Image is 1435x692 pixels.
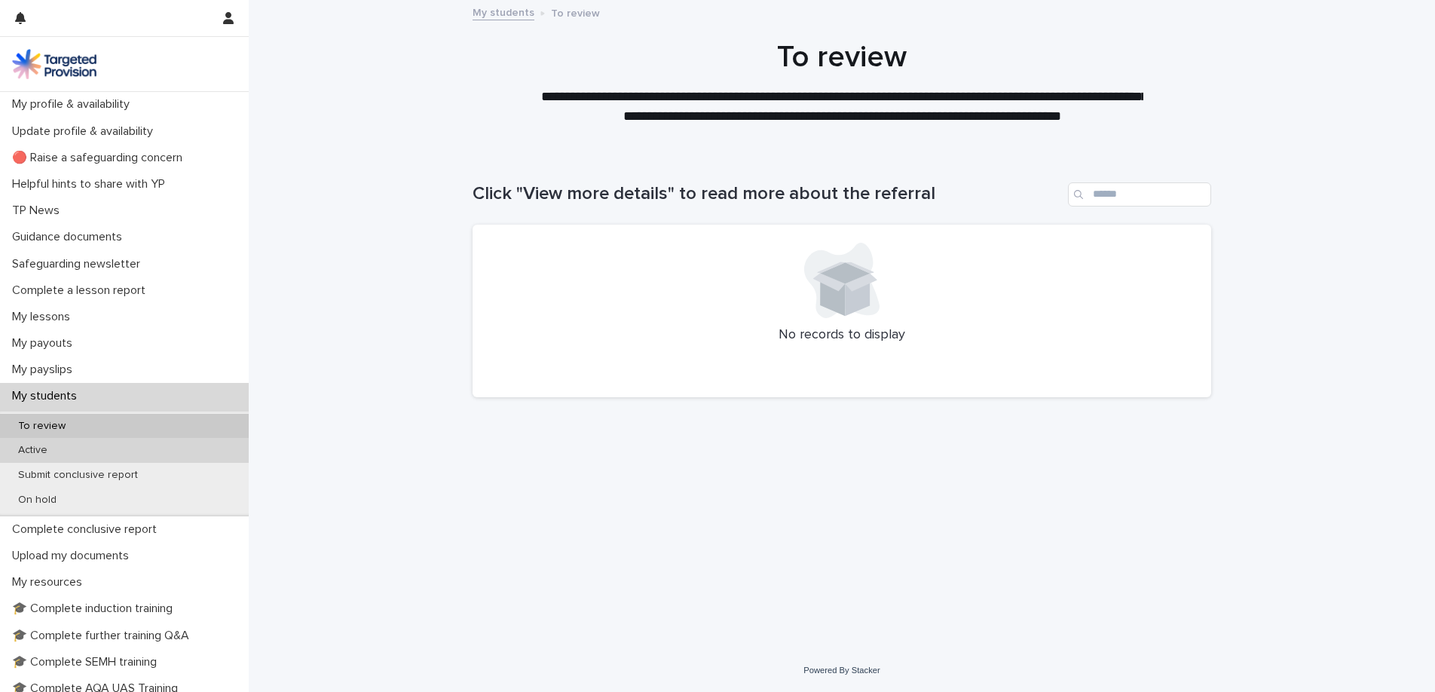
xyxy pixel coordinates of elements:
[6,469,150,482] p: Submit conclusive report
[6,230,134,244] p: Guidance documents
[6,444,60,457] p: Active
[473,39,1211,75] h1: To review
[6,494,69,507] p: On hold
[6,420,78,433] p: To review
[6,655,169,669] p: 🎓 Complete SEMH training
[803,666,880,675] a: Powered By Stacker
[6,336,84,351] p: My payouts
[6,363,84,377] p: My payslips
[6,124,165,139] p: Update profile & availability
[6,177,177,191] p: Helpful hints to share with YP
[6,575,94,589] p: My resources
[6,151,194,165] p: 🔴 Raise a safeguarding concern
[491,327,1193,344] p: No records to display
[1068,182,1211,207] input: Search
[6,310,82,324] p: My lessons
[6,283,158,298] p: Complete a lesson report
[6,522,169,537] p: Complete conclusive report
[6,629,201,643] p: 🎓 Complete further training Q&A
[551,4,600,20] p: To review
[6,257,152,271] p: Safeguarding newsletter
[473,3,534,20] a: My students
[6,389,89,403] p: My students
[6,602,185,616] p: 🎓 Complete induction training
[6,204,72,218] p: TP News
[473,183,1062,205] h1: Click "View more details" to read more about the referral
[6,549,141,563] p: Upload my documents
[6,97,142,112] p: My profile & availability
[12,49,96,79] img: M5nRWzHhSzIhMunXDL62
